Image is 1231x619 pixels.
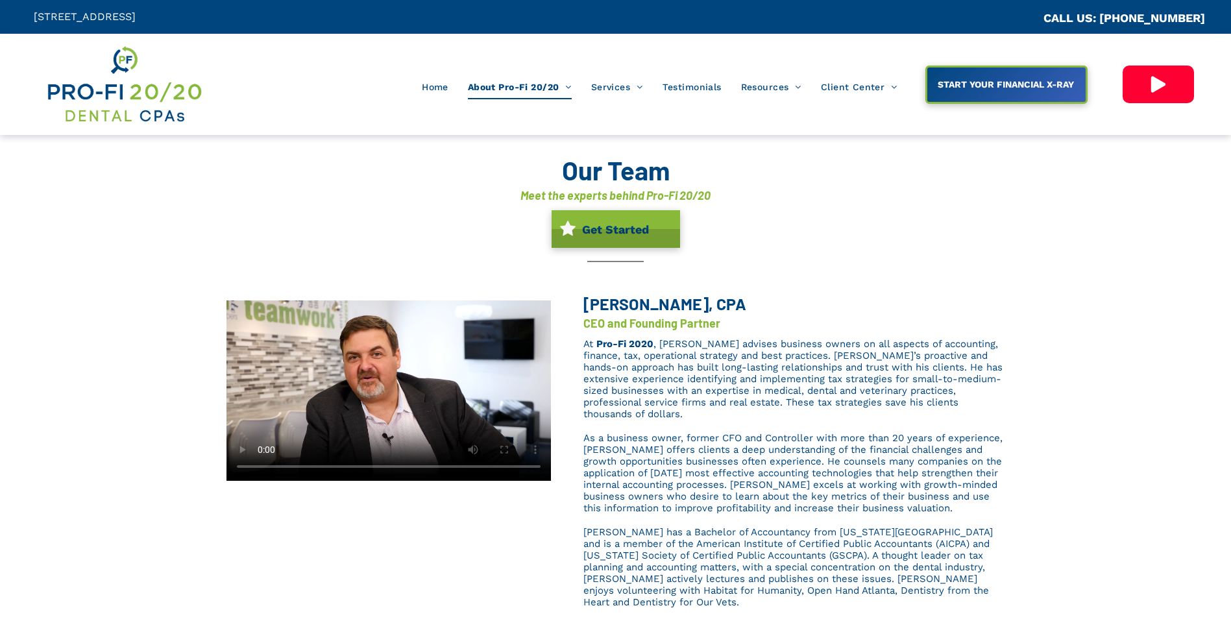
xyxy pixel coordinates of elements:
span: CA::CALLC [988,12,1043,25]
a: START YOUR FINANCIAL X-RAY [925,66,1088,104]
a: Testimonials [653,75,731,99]
font: Meet the experts behind Pro-Fi 20/20 [520,188,711,202]
a: Home [412,75,458,99]
span: As a business owner, former CFO and Controller with more than 20 years of experience, [PERSON_NAM... [583,432,1003,514]
font: CEO and Founding Partner [583,316,720,330]
span: , [PERSON_NAME] advises business owners on all aspects of accounting, finance, tax, operational s... [583,338,1003,420]
a: Client Center [811,75,907,99]
span: [PERSON_NAME] has a Bachelor of Accountancy from [US_STATE][GEOGRAPHIC_DATA] and is a member of t... [583,526,993,608]
a: Get Started [552,210,680,248]
a: Services [581,75,653,99]
span: [STREET_ADDRESS] [34,10,136,23]
a: Pro-Fi 2020 [596,338,653,350]
span: [PERSON_NAME], CPA [583,294,746,313]
span: At [583,338,593,350]
span: Get Started [578,216,653,243]
a: About Pro-Fi 20/20 [458,75,581,99]
font: Our Team [562,154,670,186]
a: Resources [731,75,811,99]
span: START YOUR FINANCIAL X-RAY [933,73,1079,96]
img: Get Dental CPA Consulting, Bookkeeping, & Bank Loans [45,43,202,125]
a: CALL US: [PHONE_NUMBER] [1043,11,1205,25]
